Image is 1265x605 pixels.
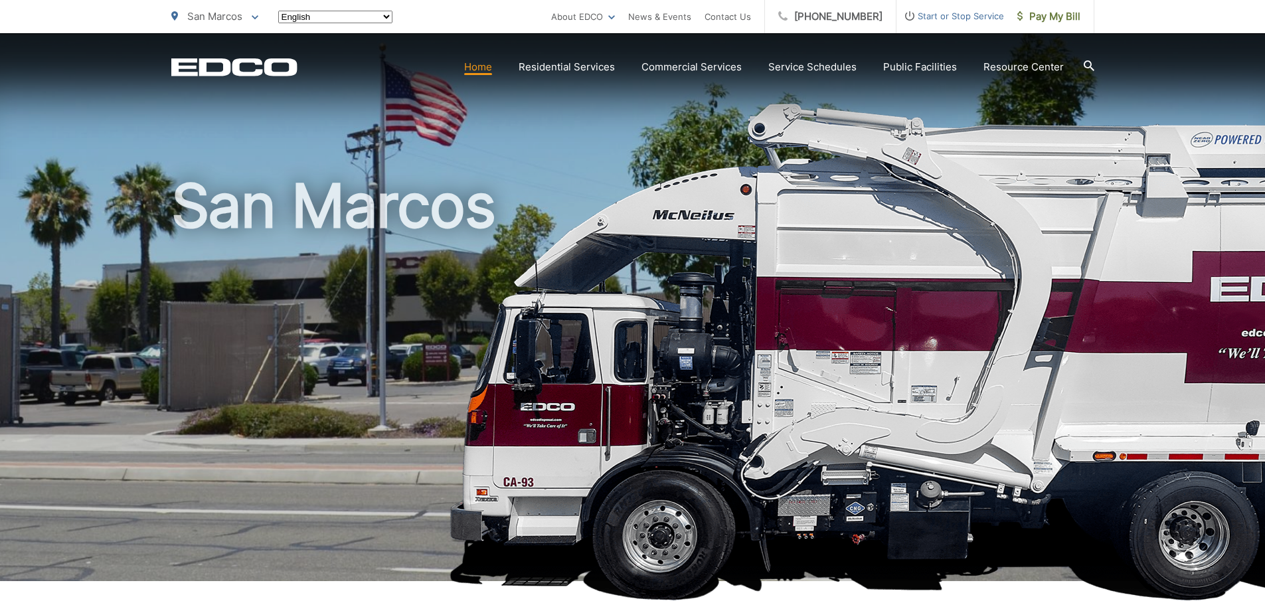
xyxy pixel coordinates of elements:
a: Commercial Services [641,59,742,75]
a: Residential Services [519,59,615,75]
h1: San Marcos [171,173,1094,593]
a: Home [464,59,492,75]
a: EDCD logo. Return to the homepage. [171,58,297,76]
span: San Marcos [187,10,242,23]
a: Public Facilities [883,59,957,75]
span: Pay My Bill [1017,9,1080,25]
a: News & Events [628,9,691,25]
a: Service Schedules [768,59,857,75]
a: About EDCO [551,9,615,25]
select: Select a language [278,11,392,23]
a: Resource Center [983,59,1064,75]
a: Contact Us [705,9,751,25]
